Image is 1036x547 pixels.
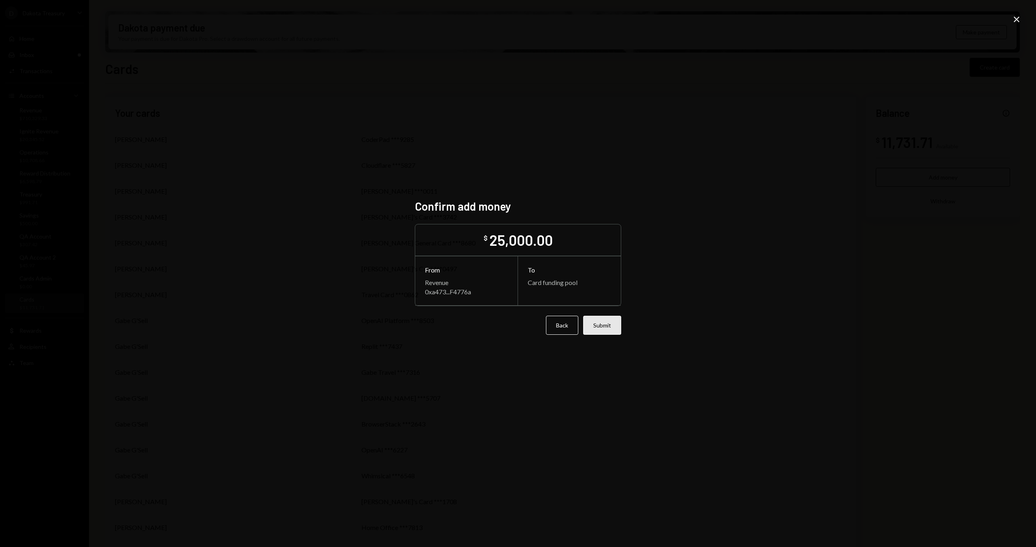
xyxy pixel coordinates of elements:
button: Back [546,316,578,335]
div: Revenue [425,279,508,286]
h2: Confirm add money [415,199,621,214]
div: From [425,266,508,274]
button: Submit [583,316,621,335]
div: 25,000.00 [489,231,553,249]
div: $ [484,234,488,242]
div: Card funding pool [528,279,611,286]
div: To [528,266,611,274]
div: 0xa473...F4776a [425,288,508,296]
